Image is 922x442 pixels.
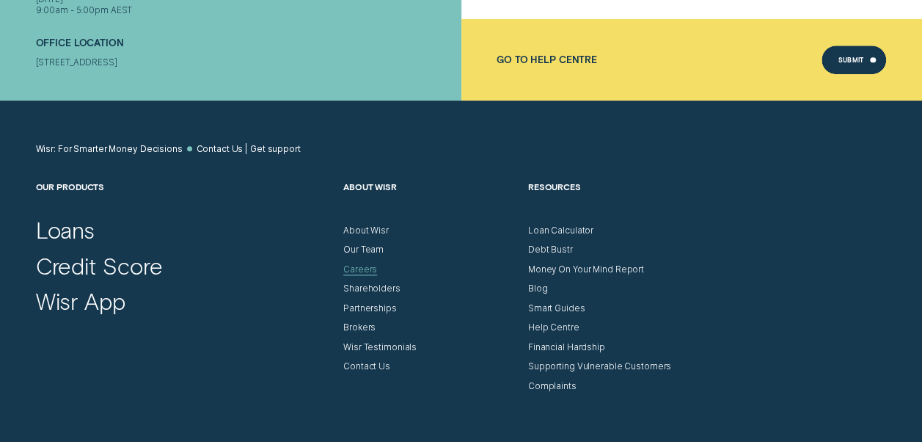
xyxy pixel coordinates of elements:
h2: Our Products [36,181,333,225]
a: Loan Calculator [528,225,593,236]
a: About Wisr [343,225,389,236]
a: Money On Your Mind Report [528,264,644,275]
a: Partnerships [343,303,397,314]
a: Shareholders [343,283,400,294]
a: Complaints [528,381,577,392]
a: Contact Us [343,361,390,372]
a: Contact Us | Get support [196,144,300,155]
a: Smart Guides [528,303,585,314]
a: Wisr: For Smarter Money Decisions [36,144,183,155]
a: Financial Hardship [528,342,605,353]
a: Brokers [343,322,376,333]
div: [STREET_ADDRESS] [36,57,456,68]
a: Help Centre [528,322,579,333]
a: Credit Score [36,252,163,280]
a: Wisr Testimonials [343,342,417,353]
h2: Resources [528,181,702,225]
a: Careers [343,264,377,275]
a: Go to Help Centre [497,54,597,65]
a: Blog [528,283,548,294]
a: Debt Bustr [528,244,573,256]
h2: Office Location [36,37,456,57]
a: Wisr App [36,287,125,315]
a: Loans [36,216,95,244]
button: Submit [822,46,886,75]
h2: About Wisr [343,181,517,225]
a: Our Team [343,244,384,256]
a: Supporting Vulnerable Customers [528,361,671,372]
